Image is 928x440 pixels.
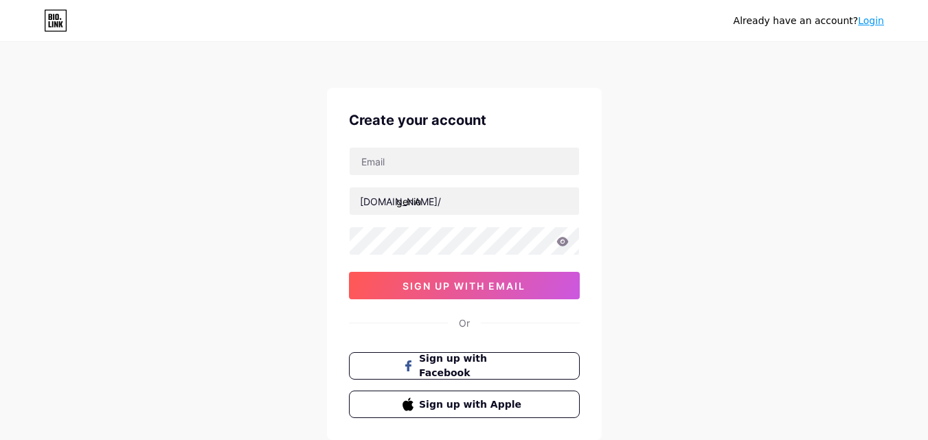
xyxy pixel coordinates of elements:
div: Or [459,316,470,330]
span: Sign up with Apple [419,397,525,412]
input: username [350,187,579,215]
input: Email [350,148,579,175]
button: Sign up with Facebook [349,352,580,380]
a: Login [858,15,884,26]
button: sign up with email [349,272,580,299]
span: sign up with email [403,280,525,292]
div: Create your account [349,110,580,130]
div: Already have an account? [734,14,884,28]
button: Sign up with Apple [349,391,580,418]
span: Sign up with Facebook [419,351,525,380]
div: [DOMAIN_NAME]/ [360,194,441,209]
